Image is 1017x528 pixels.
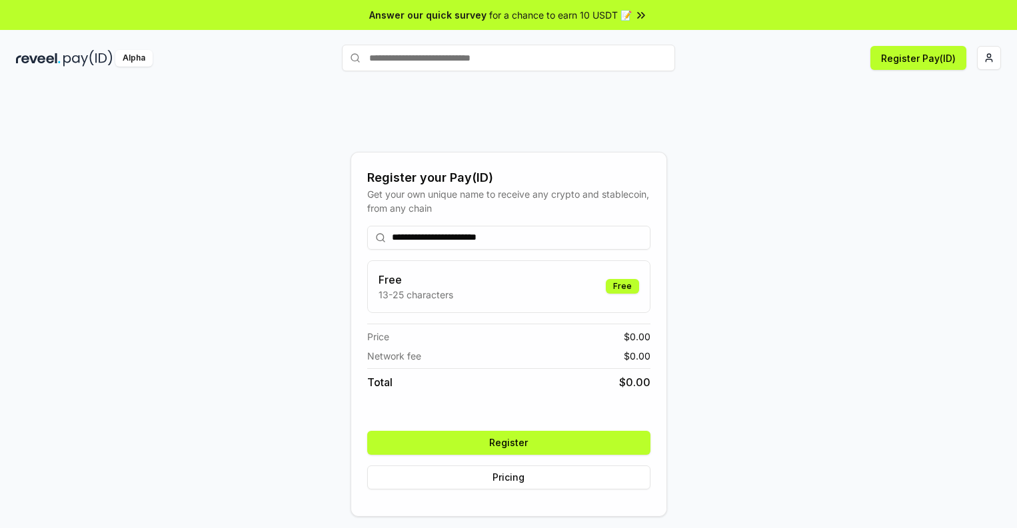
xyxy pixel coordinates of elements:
[870,46,966,70] button: Register Pay(ID)
[115,50,153,67] div: Alpha
[379,272,453,288] h3: Free
[624,349,650,363] span: $ 0.00
[367,330,389,344] span: Price
[369,8,487,22] span: Answer our quick survey
[367,465,650,489] button: Pricing
[606,279,639,294] div: Free
[367,168,650,187] div: Register your Pay(ID)
[16,50,61,67] img: reveel_dark
[367,431,650,455] button: Register
[619,374,650,390] span: $ 0.00
[489,8,632,22] span: for a chance to earn 10 USDT 📝
[379,288,453,302] p: 13-25 characters
[63,50,113,67] img: pay_id
[367,349,421,363] span: Network fee
[367,187,650,215] div: Get your own unique name to receive any crypto and stablecoin, from any chain
[624,330,650,344] span: $ 0.00
[367,374,393,390] span: Total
